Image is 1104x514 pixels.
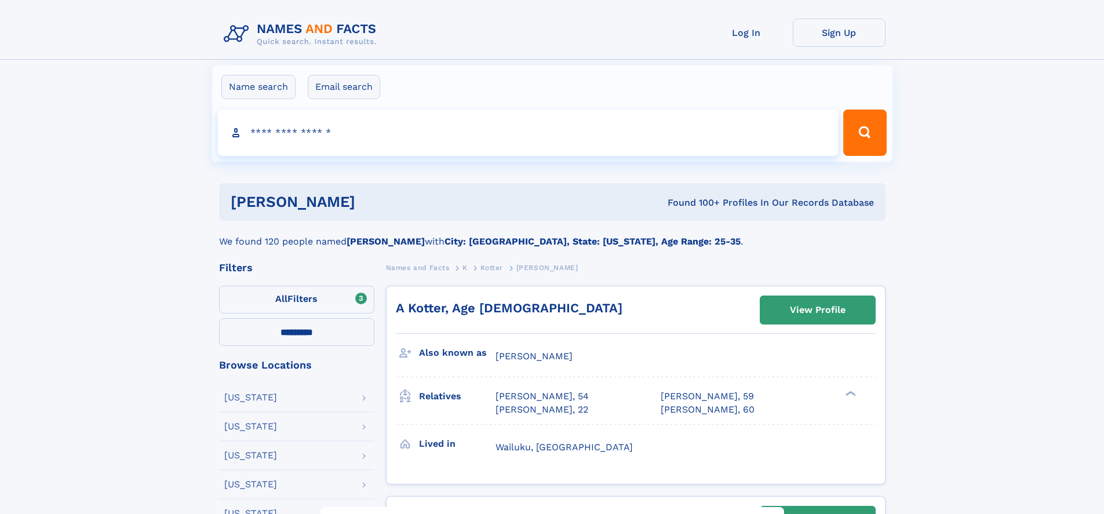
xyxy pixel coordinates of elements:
[218,110,839,156] input: search input
[224,422,277,431] div: [US_STATE]
[516,264,578,272] span: [PERSON_NAME]
[219,286,374,313] label: Filters
[224,393,277,402] div: [US_STATE]
[444,236,741,247] b: City: [GEOGRAPHIC_DATA], State: [US_STATE], Age Range: 25-35
[480,260,503,275] a: Kotter
[843,390,857,398] div: ❯
[843,110,886,156] button: Search Button
[462,264,468,272] span: K
[224,451,277,460] div: [US_STATE]
[219,19,386,50] img: Logo Names and Facts
[700,19,793,47] a: Log In
[347,236,425,247] b: [PERSON_NAME]
[396,301,622,315] a: A Kotter, Age [DEMOGRAPHIC_DATA]
[793,19,886,47] a: Sign Up
[224,480,277,489] div: [US_STATE]
[275,293,287,304] span: All
[231,195,512,209] h1: [PERSON_NAME]
[386,260,450,275] a: Names and Facts
[495,351,573,362] span: [PERSON_NAME]
[419,343,495,363] h3: Also known as
[219,360,374,370] div: Browse Locations
[511,196,874,209] div: Found 100+ Profiles In Our Records Database
[462,260,468,275] a: K
[219,263,374,273] div: Filters
[495,442,633,453] span: Wailuku, [GEOGRAPHIC_DATA]
[419,387,495,406] h3: Relatives
[419,434,495,454] h3: Lived in
[221,75,296,99] label: Name search
[308,75,380,99] label: Email search
[760,296,875,324] a: View Profile
[495,390,589,403] a: [PERSON_NAME], 54
[495,403,588,416] a: [PERSON_NAME], 22
[661,403,755,416] a: [PERSON_NAME], 60
[661,390,754,403] a: [PERSON_NAME], 59
[790,297,846,323] div: View Profile
[219,221,886,249] div: We found 120 people named with .
[480,264,503,272] span: Kotter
